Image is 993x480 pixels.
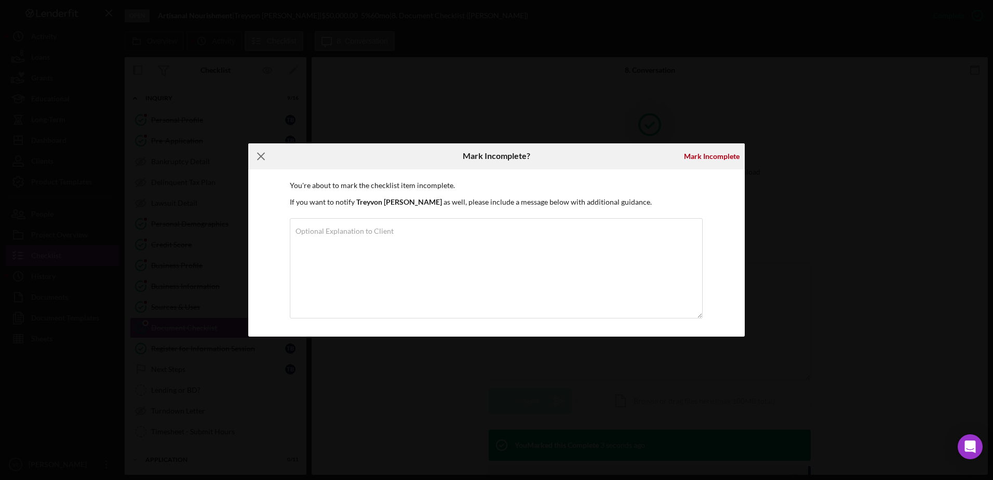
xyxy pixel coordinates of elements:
[356,197,442,206] b: Treyvon [PERSON_NAME]
[958,434,983,459] div: Open Intercom Messenger
[684,146,740,167] div: Mark Incomplete
[463,151,530,161] h6: Mark Incomplete?
[290,196,703,208] p: If you want to notify as well, please include a message below with additional guidance.
[679,146,745,167] button: Mark Incomplete
[296,227,394,235] label: Optional Explanation to Client
[290,180,703,191] p: You're about to mark the checklist item incomplete.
